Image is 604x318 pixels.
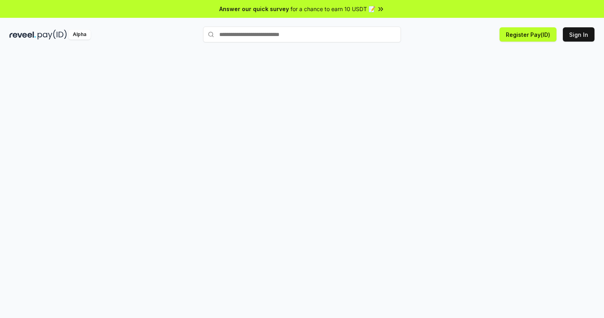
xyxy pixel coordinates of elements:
[500,27,557,42] button: Register Pay(ID)
[9,30,36,40] img: reveel_dark
[38,30,67,40] img: pay_id
[219,5,289,13] span: Answer our quick survey
[291,5,375,13] span: for a chance to earn 10 USDT 📝
[563,27,595,42] button: Sign In
[68,30,91,40] div: Alpha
